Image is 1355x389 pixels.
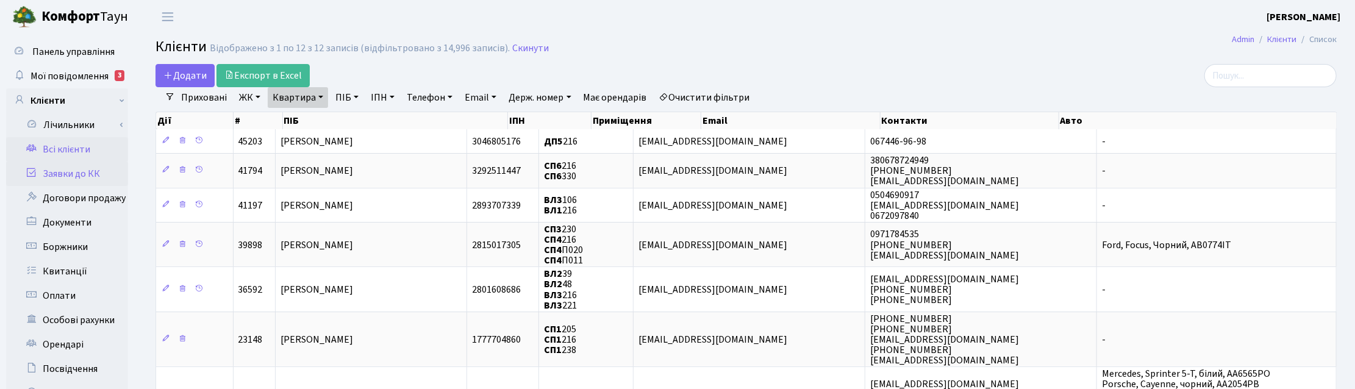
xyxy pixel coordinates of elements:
[156,36,207,57] span: Клієнти
[6,284,128,308] a: Оплати
[512,43,549,54] a: Скинути
[6,357,128,381] a: Посвідчення
[281,164,353,177] span: [PERSON_NAME]
[331,87,363,108] a: ПІБ
[472,164,521,177] span: 3292511447
[6,64,128,88] a: Мої повідомлення3
[1102,135,1106,148] span: -
[283,112,508,129] th: ПІБ
[544,135,563,148] b: ДП5
[544,323,576,357] span: 205 216 238
[544,323,562,336] b: СП1
[544,233,562,246] b: СП4
[268,87,328,108] a: Квартира
[238,333,263,346] span: 23148
[544,193,577,217] span: 106 216
[881,112,1059,129] th: Контакти
[41,7,128,27] span: Таун
[12,5,37,29] img: logo.png
[6,88,128,113] a: Клієнти
[504,87,576,108] a: Держ. номер
[638,333,787,346] span: [EMAIL_ADDRESS][DOMAIN_NAME]
[1102,164,1106,177] span: -
[870,273,1019,307] span: [EMAIL_ADDRESS][DOMAIN_NAME] [PHONE_NUMBER] [PHONE_NUMBER]
[6,40,128,64] a: Панель управління
[30,70,109,83] span: Мої повідомлення
[592,112,701,129] th: Приміщення
[281,333,353,346] span: [PERSON_NAME]
[6,235,128,259] a: Боржники
[870,154,1019,188] span: 380678724949 [PHONE_NUMBER] [EMAIL_ADDRESS][DOMAIN_NAME]
[14,113,128,137] a: Лічильники
[156,112,234,129] th: Дії
[234,87,265,108] a: ЖК
[638,199,787,212] span: [EMAIL_ADDRESS][DOMAIN_NAME]
[460,87,501,108] a: Email
[508,112,592,129] th: ІПН
[1102,283,1106,296] span: -
[281,199,353,212] span: [PERSON_NAME]
[544,243,562,257] b: СП4
[6,308,128,332] a: Особові рахунки
[1102,199,1106,212] span: -
[544,193,562,207] b: ВЛ3
[701,112,880,129] th: Email
[6,259,128,284] a: Квитанції
[6,332,128,357] a: Орендарі
[1102,238,1231,252] span: Ford, Focus, Чорний, АВ0774ІТ
[472,283,521,296] span: 2801608686
[238,199,263,212] span: 41197
[1267,33,1296,46] a: Клієнти
[638,164,787,177] span: [EMAIL_ADDRESS][DOMAIN_NAME]
[402,87,457,108] a: Телефон
[238,238,263,252] span: 39898
[238,283,263,296] span: 36592
[1267,10,1340,24] a: [PERSON_NAME]
[544,135,577,148] span: 216
[472,238,521,252] span: 2815017305
[1059,112,1337,129] th: Авто
[544,288,562,302] b: ВЛ3
[544,333,562,346] b: СП1
[210,43,510,54] div: Відображено з 1 по 12 з 12 записів (відфільтровано з 14,996 записів).
[6,186,128,210] a: Договори продажу
[544,343,562,357] b: СП1
[1232,33,1254,46] a: Admin
[638,238,787,252] span: [EMAIL_ADDRESS][DOMAIN_NAME]
[544,254,562,267] b: СП4
[216,64,310,87] a: Експорт в Excel
[6,210,128,235] a: Документи
[1296,33,1337,46] li: Список
[1214,27,1355,52] nav: breadcrumb
[870,228,1019,262] span: 0971784535 [PHONE_NUMBER] [EMAIL_ADDRESS][DOMAIN_NAME]
[472,199,521,212] span: 2893707339
[544,204,562,217] b: ВЛ1
[6,137,128,162] a: Всі клієнти
[579,87,652,108] a: Має орендарів
[176,87,232,108] a: Приховані
[156,64,215,87] a: Додати
[238,164,263,177] span: 41794
[544,223,583,267] span: 230 216 П020 П011
[281,283,353,296] span: [PERSON_NAME]
[544,223,562,236] b: СП3
[544,170,562,183] b: СП6
[6,162,128,186] a: Заявки до КК
[654,87,755,108] a: Очистити фільтри
[1102,333,1106,346] span: -
[238,135,263,148] span: 45203
[544,299,562,312] b: ВЛ3
[115,70,124,81] div: 3
[870,188,1019,223] span: 0504690917 [EMAIL_ADDRESS][DOMAIN_NAME] 0672097840
[32,45,115,59] span: Панель управління
[472,135,521,148] span: 3046805176
[638,135,787,148] span: [EMAIL_ADDRESS][DOMAIN_NAME]
[281,238,353,252] span: [PERSON_NAME]
[544,278,562,291] b: ВЛ2
[472,333,521,346] span: 1777704860
[870,312,1019,367] span: [PHONE_NUMBER] [PHONE_NUMBER] [EMAIL_ADDRESS][DOMAIN_NAME] [PHONE_NUMBER] [EMAIL_ADDRESS][DOMAIN_...
[152,7,183,27] button: Переключити навігацію
[41,7,100,26] b: Комфорт
[638,283,787,296] span: [EMAIL_ADDRESS][DOMAIN_NAME]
